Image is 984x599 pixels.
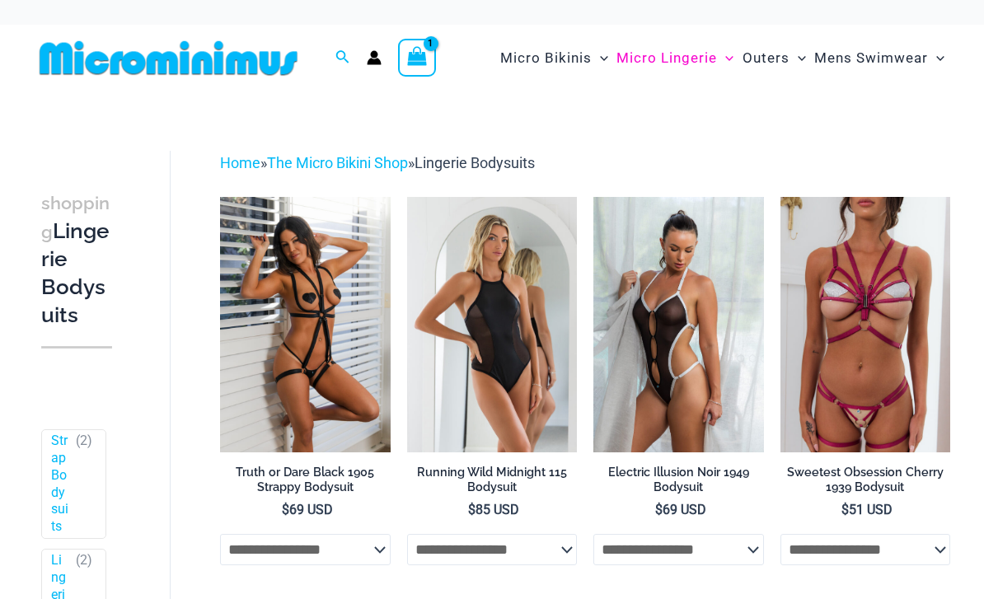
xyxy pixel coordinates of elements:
[496,33,612,83] a: Micro BikinisMenu ToggleMenu Toggle
[398,39,436,77] a: View Shopping Cart, 1 items
[220,465,390,502] a: Truth or Dare Black 1905 Strappy Bodysuit
[655,502,663,517] span: $
[780,197,950,452] img: Sweetest Obsession Cherry 1129 Bra 6119 Bottom 1939 Bodysuit 09
[282,502,333,517] bdi: 69 USD
[41,189,112,330] h3: Lingerie Bodysuits
[220,154,535,171] span: » »
[841,502,893,517] bdi: 51 USD
[593,465,763,502] a: Electric Illusion Noir 1949 Bodysuit
[407,197,577,452] img: Running Wild Midnight 115 Bodysuit 02
[415,154,535,171] span: Lingerie Bodysuits
[592,37,608,79] span: Menu Toggle
[738,33,810,83] a: OutersMenu ToggleMenu Toggle
[790,37,806,79] span: Menu Toggle
[500,37,592,79] span: Micro Bikinis
[76,433,92,536] span: ( )
[841,502,849,517] span: $
[780,465,950,502] a: Sweetest Obsession Cherry 1939 Bodysuit
[810,33,949,83] a: Mens SwimwearMenu ToggleMenu Toggle
[367,50,382,65] a: Account icon link
[80,552,87,568] span: 2
[80,433,87,448] span: 2
[220,197,390,452] img: Truth or Dare Black 1905 Bodysuit 611 Micro 07
[220,465,390,495] h2: Truth or Dare Black 1905 Strappy Bodysuit
[494,30,951,86] nav: Site Navigation
[928,37,944,79] span: Menu Toggle
[41,193,110,242] span: shopping
[612,33,738,83] a: Micro LingerieMenu ToggleMenu Toggle
[743,37,790,79] span: Outers
[407,465,577,495] h2: Running Wild Midnight 115 Bodysuit
[780,197,950,452] a: Sweetest Obsession Cherry 1129 Bra 6119 Bottom 1939 Bodysuit 09Sweetest Obsession Cherry 1129 Bra...
[780,465,950,495] h2: Sweetest Obsession Cherry 1939 Bodysuit
[407,465,577,502] a: Running Wild Midnight 115 Bodysuit
[717,37,733,79] span: Menu Toggle
[593,197,763,452] img: Electric Illusion Noir 1949 Bodysuit 03
[51,433,68,536] a: Strap Bodysuits
[814,37,928,79] span: Mens Swimwear
[468,502,476,517] span: $
[220,197,390,452] a: Truth or Dare Black 1905 Bodysuit 611 Micro 07Truth or Dare Black 1905 Bodysuit 611 Micro 05Truth...
[593,197,763,452] a: Electric Illusion Noir 1949 Bodysuit 03Electric Illusion Noir 1949 Bodysuit 04Electric Illusion N...
[267,154,408,171] a: The Micro Bikini Shop
[655,502,706,517] bdi: 69 USD
[335,48,350,68] a: Search icon link
[282,502,289,517] span: $
[220,154,260,171] a: Home
[407,197,577,452] a: Running Wild Midnight 115 Bodysuit 02Running Wild Midnight 115 Bodysuit 12Running Wild Midnight 1...
[468,502,519,517] bdi: 85 USD
[616,37,717,79] span: Micro Lingerie
[33,40,304,77] img: MM SHOP LOGO FLAT
[593,465,763,495] h2: Electric Illusion Noir 1949 Bodysuit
